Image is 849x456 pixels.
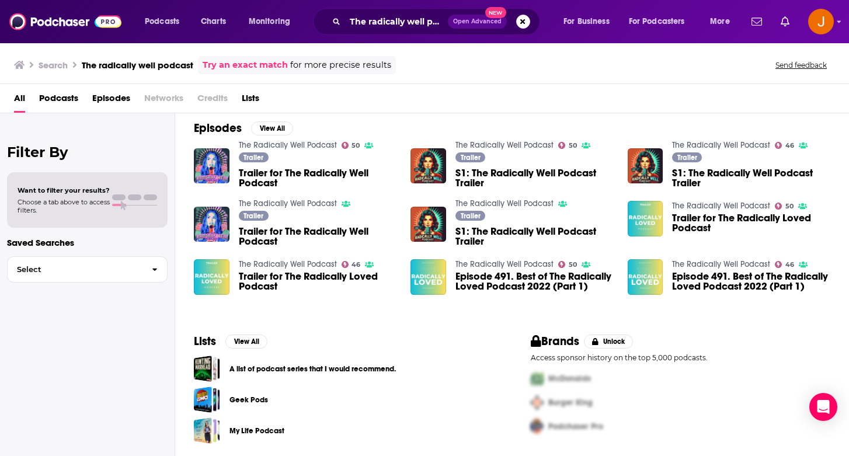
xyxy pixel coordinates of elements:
[448,15,507,29] button: Open AdvancedNew
[197,89,228,113] span: Credits
[775,203,794,210] a: 50
[194,356,220,382] span: A list of podcast series that I would recommend.
[702,12,744,31] button: open menu
[485,7,506,18] span: New
[39,89,78,113] a: Podcasts
[145,13,179,30] span: Podcasts
[531,334,579,349] h2: Brands
[39,60,68,71] h3: Search
[461,213,481,220] span: Trailer
[8,266,142,273] span: Select
[290,58,391,72] span: for more precise results
[7,256,168,283] button: Select
[249,13,290,30] span: Monitoring
[455,271,614,291] a: Episode 491. Best of The Radically Loved Podcast 2022 (Part 1)
[352,143,360,148] span: 50
[628,201,663,236] img: Trailer for The Radically Loved Podcast
[776,12,794,32] a: Show notifications dropdown
[455,168,614,188] a: S1: The Radically Well Podcast Trailer
[548,422,603,431] span: Podchaser Pro
[569,262,577,267] span: 50
[144,89,183,113] span: Networks
[225,335,267,349] button: View All
[239,199,337,208] a: The Radically Well Podcast
[194,148,229,184] img: Trailer for The Radically Well Podcast
[569,143,577,148] span: 50
[82,60,193,71] h3: The radically well podcast
[18,186,110,194] span: Want to filter your results?
[453,19,502,25] span: Open Advanced
[526,415,548,438] img: Third Pro Logo
[808,9,834,34] button: Show profile menu
[410,207,446,242] a: S1: The Radically Well Podcast Trailer
[775,261,794,268] a: 46
[239,227,397,246] a: Trailer for The Radically Well Podcast
[672,201,770,211] a: The Radically Well Podcast
[808,9,834,34] img: User Profile
[229,424,284,437] a: My Life Podcast
[14,89,25,113] a: All
[672,168,830,188] a: S1: The Radically Well Podcast Trailer
[410,259,446,295] img: Episode 491. Best of The Radically Loved Podcast 2022 (Part 1)
[239,168,397,188] span: Trailer for The Radically Well Podcast
[194,387,220,413] a: Geek Pods
[672,140,770,150] a: The Radically Well Podcast
[194,417,220,444] a: My Life Podcast
[747,12,767,32] a: Show notifications dropdown
[628,148,663,184] img: S1: The Radically Well Podcast Trailer
[243,154,263,161] span: Trailer
[352,262,360,267] span: 46
[808,9,834,34] span: Logged in as justine87181
[243,213,263,220] span: Trailer
[410,148,446,184] img: S1: The Radically Well Podcast Trailer
[785,262,794,267] span: 46
[455,140,554,150] a: The Radically Well Podcast
[455,259,554,269] a: The Radically Well Podcast
[672,259,770,269] a: The Radically Well Podcast
[672,271,830,291] a: Episode 491. Best of The Radically Loved Podcast 2022 (Part 1)
[563,13,610,30] span: For Business
[455,227,614,246] a: S1: The Radically Well Podcast Trailer
[621,12,702,31] button: open menu
[555,12,624,31] button: open menu
[526,367,548,391] img: First Pro Logo
[558,261,577,268] a: 50
[785,204,794,209] span: 50
[809,393,837,421] div: Open Intercom Messenger
[242,89,259,113] a: Lists
[239,259,337,269] a: The Radically Well Podcast
[548,398,593,408] span: Burger King
[531,353,830,362] p: Access sponsor history on the top 5,000 podcasts.
[194,334,216,349] h2: Lists
[194,334,267,349] a: ListsView All
[194,207,229,242] img: Trailer for The Radically Well Podcast
[203,58,288,72] a: Try an exact match
[628,259,663,295] a: Episode 491. Best of The Radically Loved Podcast 2022 (Part 1)
[324,8,551,35] div: Search podcasts, credits, & more...
[239,271,397,291] a: Trailer for The Radically Loved Podcast
[194,259,229,295] img: Trailer for The Radically Loved Podcast
[455,199,554,208] a: The Radically Well Podcast
[677,154,697,161] span: Trailer
[461,154,481,161] span: Trailer
[672,213,830,233] span: Trailer for The Radically Loved Podcast
[193,12,233,31] a: Charts
[201,13,226,30] span: Charts
[241,12,305,31] button: open menu
[9,11,121,33] img: Podchaser - Follow, Share and Rate Podcasts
